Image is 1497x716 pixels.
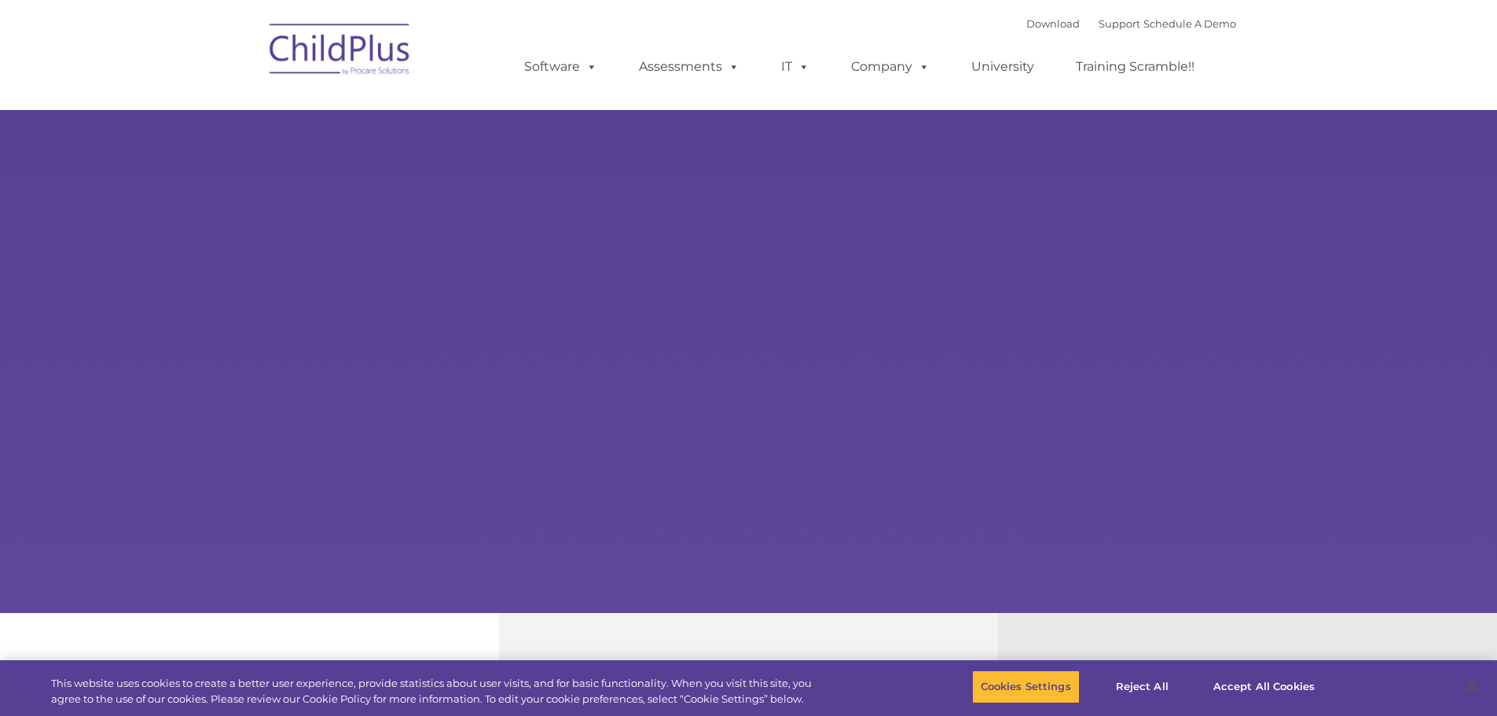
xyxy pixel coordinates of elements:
button: Cookies Settings [972,670,1080,703]
a: Download [1026,17,1080,30]
a: Support [1099,17,1140,30]
button: Close [1455,670,1489,704]
button: Accept All Cookies [1205,670,1323,703]
div: This website uses cookies to create a better user experience, provide statistics about user visit... [51,676,824,707]
a: Company [835,51,945,83]
button: Reject All [1093,670,1191,703]
img: ChildPlus by Procare Solutions [262,13,419,91]
a: University [956,51,1050,83]
a: IT [765,51,825,83]
font: | [1026,17,1236,30]
a: Training Scramble!! [1060,51,1210,83]
a: Schedule A Demo [1143,17,1236,30]
a: Software [508,51,613,83]
a: Assessments [623,51,755,83]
